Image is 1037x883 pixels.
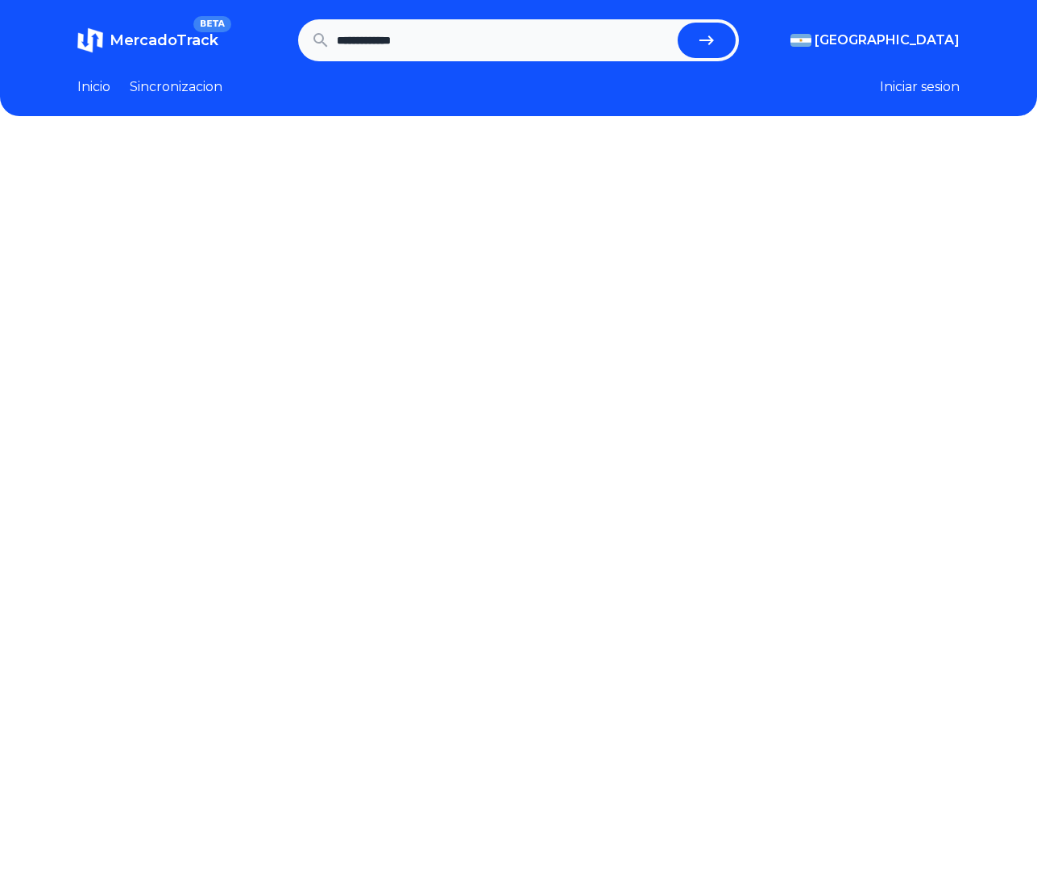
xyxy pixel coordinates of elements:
[130,77,222,97] a: Sincronizacion
[77,77,110,97] a: Inicio
[790,34,811,47] img: Argentina
[790,31,960,50] button: [GEOGRAPHIC_DATA]
[815,31,960,50] span: [GEOGRAPHIC_DATA]
[77,27,218,53] a: MercadoTrackBETA
[193,16,231,32] span: BETA
[77,27,103,53] img: MercadoTrack
[880,77,960,97] button: Iniciar sesion
[110,31,218,49] span: MercadoTrack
